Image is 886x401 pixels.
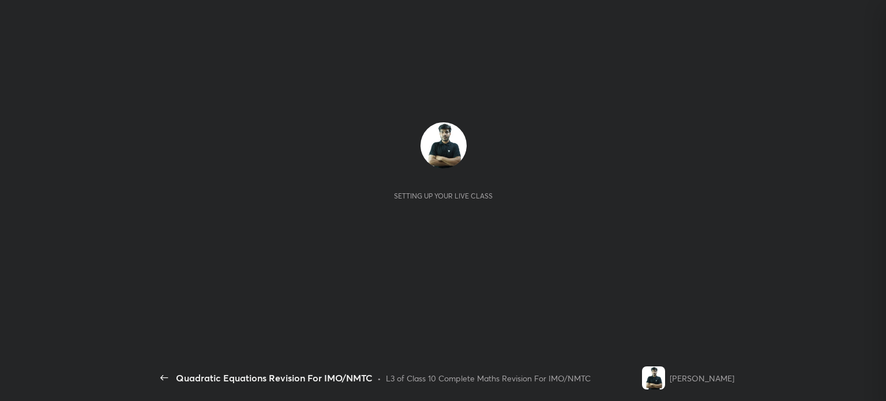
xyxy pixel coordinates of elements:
[377,372,381,384] div: •
[670,372,734,384] div: [PERSON_NAME]
[176,371,373,385] div: Quadratic Equations Revision For IMO/NMTC
[386,372,591,384] div: L3 of Class 10 Complete Maths Revision For IMO/NMTC
[421,122,467,168] img: 3e477a94a14e43f8bd0b1333334fa1e6.jpg
[394,192,493,200] div: Setting up your live class
[642,366,665,389] img: 3e477a94a14e43f8bd0b1333334fa1e6.jpg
